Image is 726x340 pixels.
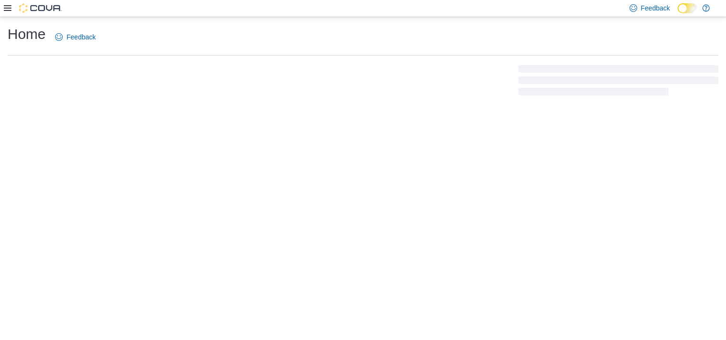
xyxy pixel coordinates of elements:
span: Dark Mode [678,13,678,14]
span: Feedback [641,3,670,13]
img: Cova [19,3,62,13]
input: Dark Mode [678,3,697,13]
span: Feedback [67,32,96,42]
h1: Home [8,25,46,44]
a: Feedback [51,28,99,47]
span: Loading [518,67,718,97]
